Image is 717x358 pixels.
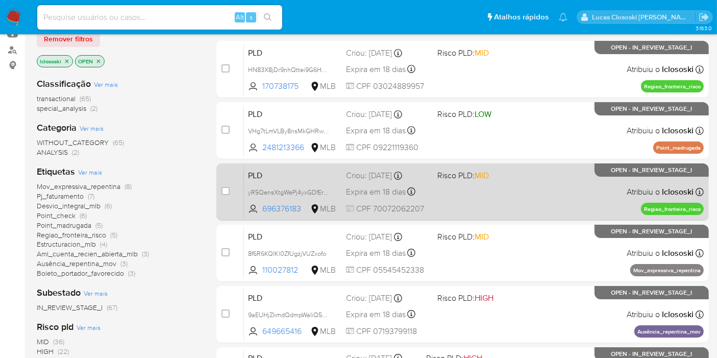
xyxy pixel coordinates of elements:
[592,12,696,22] p: lucas.clososki@mercadolivre.com
[494,12,549,22] span: Atalhos rápidos
[696,24,712,32] span: 3.163.0
[699,12,709,22] a: Sair
[37,11,282,24] input: Pesquise usuários ou casos...
[250,12,253,22] span: s
[257,10,278,25] button: search-icon
[559,13,567,21] a: Notificações
[236,12,244,22] span: Alt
